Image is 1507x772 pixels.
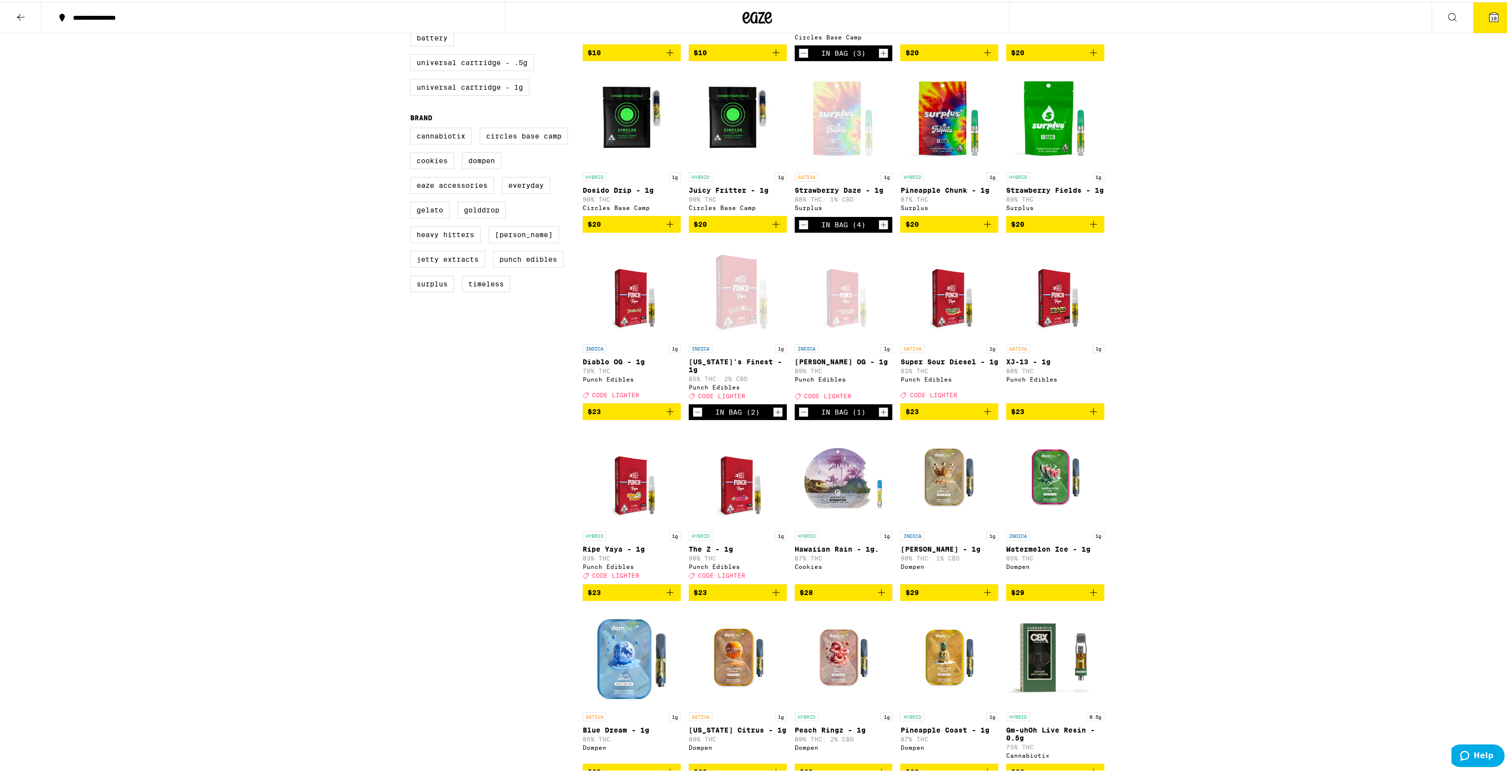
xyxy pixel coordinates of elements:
[900,607,998,705] img: Dompen - Pineapple Coast - 1g
[821,219,866,227] div: In Bag (4)
[900,710,924,719] p: HYBRID
[1006,710,1030,719] p: HYBRID
[1011,406,1024,414] span: $23
[669,171,681,179] p: 1g
[583,401,681,418] button: Add to bag
[583,239,681,401] a: Open page for Diablo OG - 1g from Punch Edibles
[689,724,787,732] p: [US_STATE] Citrus - 1g
[1006,426,1104,582] a: Open page for Watermelon Ice - 1g from Dompen
[900,742,998,749] div: Dompen
[689,382,787,388] div: Punch Edibles
[911,239,987,337] img: Punch Edibles - Super Sour Diesel - 1g
[1006,214,1104,231] button: Add to bag
[694,587,707,595] span: $23
[689,42,787,59] button: Add to bag
[795,529,818,538] p: HYBRID
[583,607,681,762] a: Open page for Blue Dream - 1g from Dompen
[900,607,998,762] a: Open page for Pineapple Coast - 1g from Dompen
[410,224,481,241] label: Heavy Hitters
[900,582,998,599] button: Add to bag
[795,374,893,381] div: Punch Edibles
[588,218,601,226] span: $20
[462,274,510,290] label: Timeless
[795,543,893,551] p: Hawaiian Rain - 1g.
[1017,239,1093,337] img: Punch Edibles - XJ-13 - 1g
[689,214,787,231] button: Add to bag
[583,529,606,538] p: HYBRID
[583,356,681,364] p: Diablo OG - 1g
[493,249,563,266] label: Punch Edibles
[795,426,893,525] img: Cookies - Hawaiian Rain - 1g.
[689,67,787,214] a: Open page for Juicy Fritter - 1g from Circles Base Camp
[480,126,568,142] label: Circles Base Camp
[410,175,494,192] label: Eaze Accessories
[583,194,681,201] p: 90% THC
[693,405,702,415] button: Decrement
[1006,67,1104,214] a: Open page for Strawberry Fields - 1g from Surplus
[799,405,808,415] button: Decrement
[878,46,888,56] button: Increment
[410,274,454,290] label: Surplus
[900,214,998,231] button: Add to bag
[986,342,998,351] p: 1g
[502,175,550,192] label: Everyday
[1006,171,1030,179] p: HYBRID
[880,529,892,538] p: 1g
[583,342,606,351] p: INDICA
[583,742,681,749] div: Dompen
[410,200,450,216] label: Gelato
[1006,342,1030,351] p: SATIVA
[1006,67,1104,166] img: Surplus - Strawberry Fields - 1g
[905,406,918,414] span: $23
[1006,184,1104,192] p: Strawberry Fields - 1g
[698,571,745,577] span: CODE LIGHTER
[900,374,998,381] div: Punch Edibles
[900,203,998,209] div: Surplus
[489,224,559,241] label: [PERSON_NAME]
[592,390,639,396] span: CODE LIGHTER
[410,28,454,44] label: Battery
[795,607,893,762] a: Open page for Peach Ringz - 1g from Dompen
[594,426,670,525] img: Punch Edibles - Ripe Yaya - 1g
[821,47,866,55] div: In Bag (3)
[410,126,472,142] label: Cannabiotix
[900,184,998,192] p: Pineapple Chunk - 1g
[795,742,893,749] div: Dompen
[583,734,681,740] p: 85% THC
[986,529,998,538] p: 1g
[1006,203,1104,209] div: Surplus
[689,607,787,705] img: Dompen - California Citrus - 1g
[689,426,787,582] a: Open page for The Z - 1g from Punch Edibles
[795,239,893,402] a: Open page for King Louie XII OG - 1g from Punch Edibles
[689,356,787,372] p: [US_STATE]'s Finest - 1g
[689,194,787,201] p: 90% THC
[775,529,787,538] p: 1g
[900,553,998,560] p: 90% THC: 1% CBD
[410,112,432,120] legend: Brand
[669,710,681,719] p: 1g
[1006,529,1030,538] p: INDICA
[795,366,893,372] p: 89% THC
[773,405,783,415] button: Increment
[795,184,893,192] p: Strawberry Daze - 1g
[1011,47,1024,55] span: $20
[905,218,918,226] span: $20
[795,203,893,209] div: Surplus
[795,582,893,599] button: Add to bag
[592,571,639,577] span: CODE LIGHTER
[795,194,893,201] p: 88% THC: 1% CBD
[689,561,787,568] div: Punch Edibles
[689,374,787,380] p: 85% THC: 2% CBD
[1006,607,1104,705] img: Cannabiotix - Gm-uhOh Live Resin - 0.5g
[583,374,681,381] div: Punch Edibles
[689,553,787,560] p: 90% THC
[900,356,998,364] p: Super Sour Diesel - 1g
[799,218,808,228] button: Decrement
[689,543,787,551] p: The Z - 1g
[583,203,681,209] div: Circles Base Camp
[795,734,893,740] p: 89% THC: 2% CBD
[689,184,787,192] p: Juicy Fritter - 1g
[583,582,681,599] button: Add to bag
[583,67,681,166] img: Circles Base Camp - Dosido Drip - 1g
[795,342,818,351] p: INDICA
